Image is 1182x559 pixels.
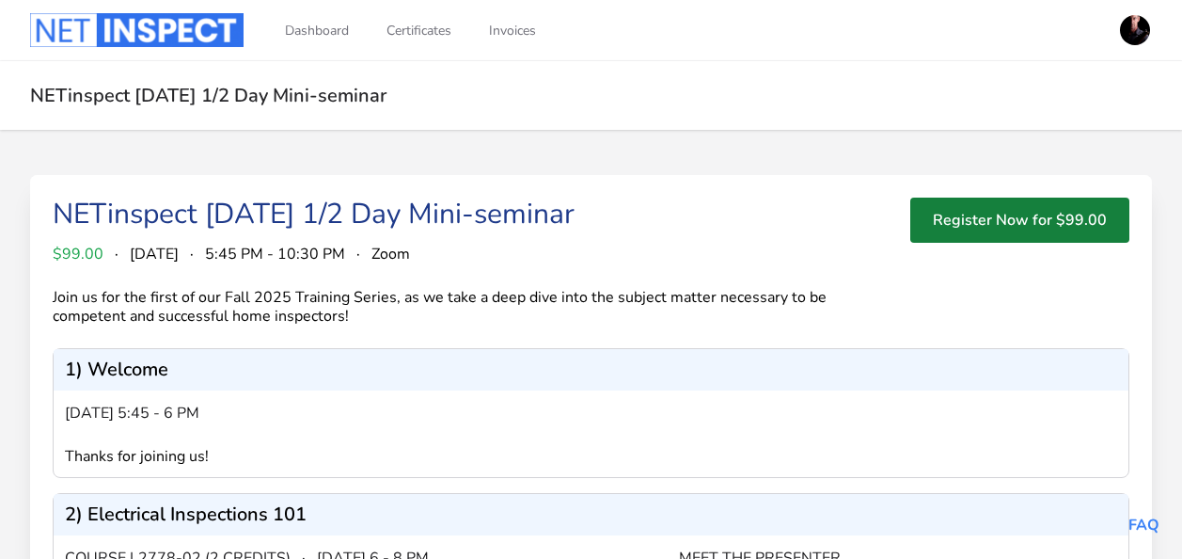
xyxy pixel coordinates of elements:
span: · [190,243,194,265]
img: Eric Roth [1120,15,1150,45]
div: Join us for the first of our Fall 2025 Training Series, as we take a deep dive into the subject m... [53,288,860,326]
span: [DATE] 5:45 - 6 pm [65,402,199,424]
div: NETinspect [DATE] 1/2 Day Mini-seminar [53,198,575,232]
span: Zoom [371,243,410,265]
span: 5:45 PM - 10:30 PM [205,243,345,265]
img: Logo [30,13,244,47]
span: · [356,243,360,265]
a: FAQ [1128,515,1159,535]
button: Register Now for $99.00 [910,198,1129,243]
div: Thanks for joining us! [65,447,679,466]
span: [DATE] [130,243,179,265]
h2: NETinspect [DATE] 1/2 Day Mini-seminar [30,84,1152,107]
span: $99.00 [53,243,103,265]
p: 1) Welcome [65,360,168,379]
span: · [115,243,118,265]
p: 2) Electrical Inspections 101 [65,505,307,524]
